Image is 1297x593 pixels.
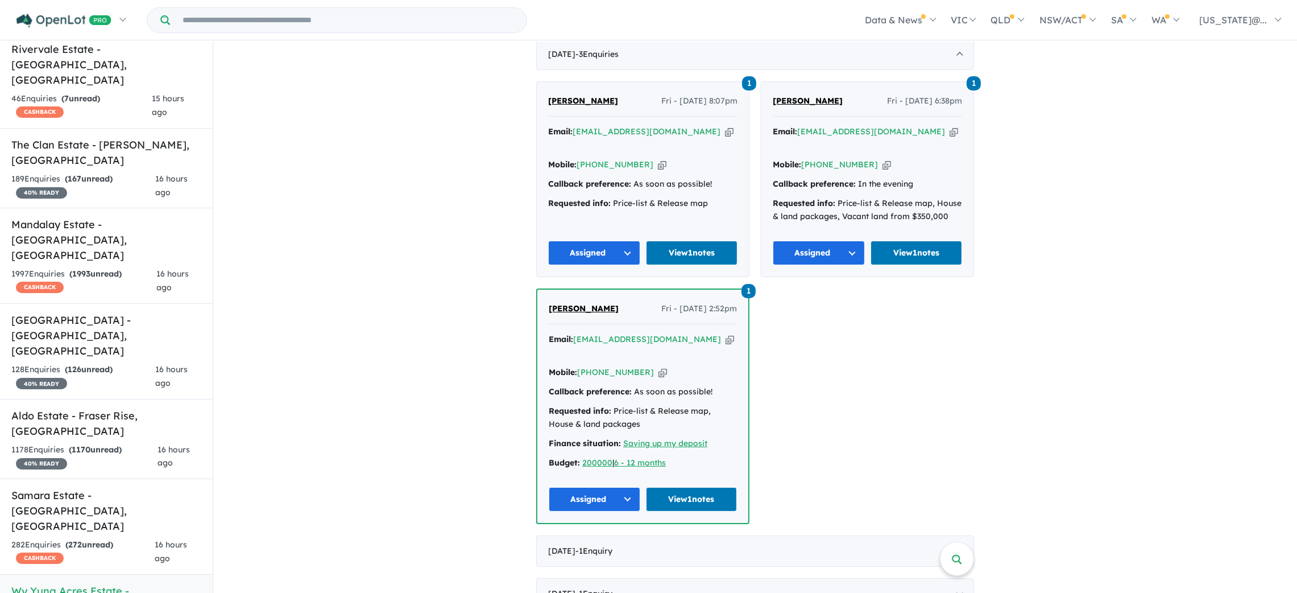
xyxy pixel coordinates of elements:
div: 1178 Enquir ies [11,443,158,471]
a: [PERSON_NAME] [773,94,843,108]
button: Copy [882,159,891,171]
div: Price-list & Release map, House & land packages, Vacant land from $350,000 [773,197,962,224]
a: View1notes [646,487,737,512]
button: Copy [950,126,958,138]
div: 282 Enquir ies [11,538,155,566]
span: 40 % READY [16,187,67,199]
strong: Requested info: [773,198,835,208]
span: 1 [967,76,981,90]
div: 46 Enquir ies [11,92,152,120]
span: [US_STATE]@... [1199,14,1267,26]
a: [EMAIL_ADDRESS][DOMAIN_NAME] [573,126,720,137]
a: 200000 [582,458,612,468]
div: 128 Enquir ies [11,363,155,390]
a: [PHONE_NUMBER] [801,159,878,170]
span: 16 hours ago [155,174,188,197]
span: Fri - [DATE] 2:52pm [661,302,737,316]
span: 40 % READY [16,458,67,470]
strong: Budget: [549,458,580,468]
span: CASHBACK [16,282,64,293]
strong: ( unread) [65,364,113,374]
strong: Mobile: [549,367,577,377]
h5: Aldo Estate - Fraser Rise , [GEOGRAPHIC_DATA] [11,408,201,439]
span: Fri - [DATE] 6:38pm [887,94,962,108]
h5: Mandalay Estate - [GEOGRAPHIC_DATA] , [GEOGRAPHIC_DATA] [11,217,201,263]
strong: ( unread) [69,444,122,455]
strong: Requested info: [549,406,611,416]
h5: [GEOGRAPHIC_DATA] - [GEOGRAPHIC_DATA] , [GEOGRAPHIC_DATA] [11,312,201,359]
a: [PERSON_NAME] [548,94,618,108]
div: In the evening [773,178,962,191]
button: Copy [658,159,666,171]
a: [EMAIL_ADDRESS][DOMAIN_NAME] [573,334,721,344]
span: CASHBACK [16,106,64,118]
span: 1 [741,284,756,298]
a: [EMAIL_ADDRESS][DOMAIN_NAME] [797,126,945,137]
span: 7 [64,93,69,104]
a: 1 [741,282,756,298]
div: As soon as possible! [549,385,737,399]
span: 16 hours ago [158,444,190,468]
span: 16 hours ago [155,540,187,563]
button: Assigned [773,241,865,265]
span: - 1 Enquir y [575,546,612,556]
span: 15 hours ago [152,93,184,117]
strong: Callback preference: [773,179,856,189]
strong: ( unread) [65,540,113,550]
span: 1170 [72,444,90,455]
a: View1notes [871,241,963,265]
a: 1 [967,75,981,90]
a: Saving up my deposit [623,438,707,448]
strong: Finance situation: [549,438,621,448]
h5: Samara Estate - [GEOGRAPHIC_DATA] , [GEOGRAPHIC_DATA] [11,488,201,534]
h5: The Clan Estate - [PERSON_NAME] , [GEOGRAPHIC_DATA] [11,137,201,168]
strong: ( unread) [61,93,100,104]
button: Assigned [549,487,640,512]
strong: Callback preference: [548,179,631,189]
button: Copy [725,126,734,138]
button: Copy [726,333,734,345]
div: Price-list & Release map [548,197,737,211]
span: 272 [68,540,82,550]
div: As soon as possible! [548,178,737,191]
a: [PHONE_NUMBER] [577,367,654,377]
img: Openlot PRO Logo White [16,14,111,28]
button: Copy [658,366,667,378]
a: View1notes [646,241,738,265]
span: Fri - [DATE] 8:07pm [661,94,737,108]
span: - 3 Enquir ies [575,49,619,59]
div: [DATE] [536,39,974,71]
h5: Rivervale Estate - [GEOGRAPHIC_DATA] , [GEOGRAPHIC_DATA] [11,42,201,88]
div: [DATE] [536,536,974,567]
span: 1 [742,76,756,90]
strong: Email: [773,126,797,137]
span: [PERSON_NAME] [548,96,618,106]
a: 1 [742,75,756,90]
input: Try estate name, suburb, builder or developer [172,8,524,32]
strong: ( unread) [69,269,122,279]
div: | [549,456,737,470]
strong: Requested info: [548,198,611,208]
span: [PERSON_NAME] [773,96,843,106]
a: [PERSON_NAME] [549,302,619,316]
span: 1993 [72,269,90,279]
strong: Mobile: [773,159,801,170]
span: CASHBACK [16,553,64,564]
span: 40 % READY [16,378,67,389]
span: 167 [68,174,81,184]
div: Price-list & Release map, House & land packages [549,405,737,432]
strong: Email: [549,334,573,344]
span: [PERSON_NAME] [549,303,619,314]
strong: Mobile: [548,159,577,170]
span: 16 hours ago [155,364,188,388]
button: Assigned [548,241,640,265]
div: 1997 Enquir ies [11,267,156,295]
span: 126 [68,364,81,374]
a: 6 - 12 months [614,458,666,468]
strong: Email: [548,126,573,137]
strong: Callback preference: [549,386,632,397]
a: [PHONE_NUMBER] [577,159,653,170]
